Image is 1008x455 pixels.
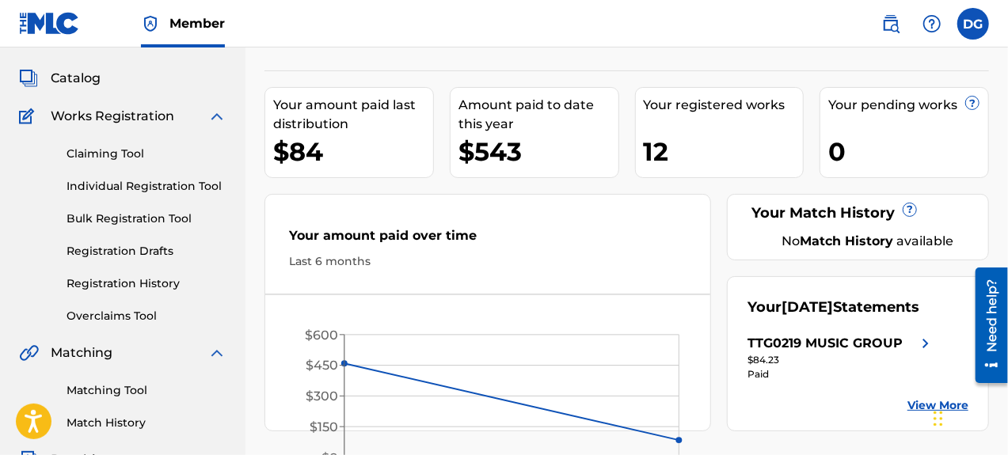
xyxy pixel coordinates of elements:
img: help [922,14,941,33]
span: ? [966,97,979,109]
tspan: $150 [310,419,338,434]
div: TTG0219 MUSIC GROUP [747,334,903,353]
div: Your Statements [747,297,919,318]
div: Your amount paid over time [289,226,687,253]
tspan: $300 [306,389,338,404]
span: [DATE] [782,298,833,316]
div: Paid [747,367,935,381]
tspan: $600 [305,328,338,343]
img: expand [207,107,226,126]
span: Member [169,14,225,32]
img: Top Rightsholder [141,14,160,33]
span: Catalog [51,69,101,88]
div: Amount paid to date this year [458,96,618,134]
strong: Match History [801,233,894,248]
img: search [881,14,900,33]
img: MLC Logo [19,12,80,35]
a: TTG0219 MUSIC GROUPright chevron icon$84.23Paid [747,334,935,381]
a: Public Search [875,8,907,40]
div: Drag [934,395,943,442]
div: $84.23 [747,353,935,367]
span: ? [903,203,916,216]
a: CatalogCatalog [19,69,101,88]
img: expand [207,343,226,362]
div: No available [767,232,968,251]
a: Registration Drafts [67,243,226,260]
iframe: Chat Widget [929,379,1008,455]
a: Matching Tool [67,382,226,399]
span: Matching [51,343,112,362]
a: Claiming Tool [67,146,226,162]
span: Works Registration [51,107,174,126]
img: Matching [19,343,39,362]
div: Your pending works [828,96,988,115]
img: right chevron icon [916,334,935,353]
div: Last 6 months [289,253,687,270]
div: User Menu [957,8,989,40]
a: Match History [67,415,226,431]
div: Your registered works [644,96,804,115]
img: Works Registration [19,107,40,126]
div: 0 [828,134,988,169]
a: Bulk Registration Tool [67,210,226,227]
div: 12 [644,134,804,169]
a: Individual Registration Tool [67,178,226,195]
a: SummarySummary [19,31,115,50]
tspan: $450 [306,358,338,373]
div: Your amount paid last distribution [273,96,433,134]
iframe: Resource Center [964,262,1008,389]
div: Help [916,8,948,40]
a: View More [907,397,968,414]
a: Overclaims Tool [67,308,226,324]
a: Registration History [67,275,226,292]
div: $543 [458,134,618,169]
div: Your Match History [747,203,968,224]
div: $84 [273,134,433,169]
img: Catalog [19,69,38,88]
